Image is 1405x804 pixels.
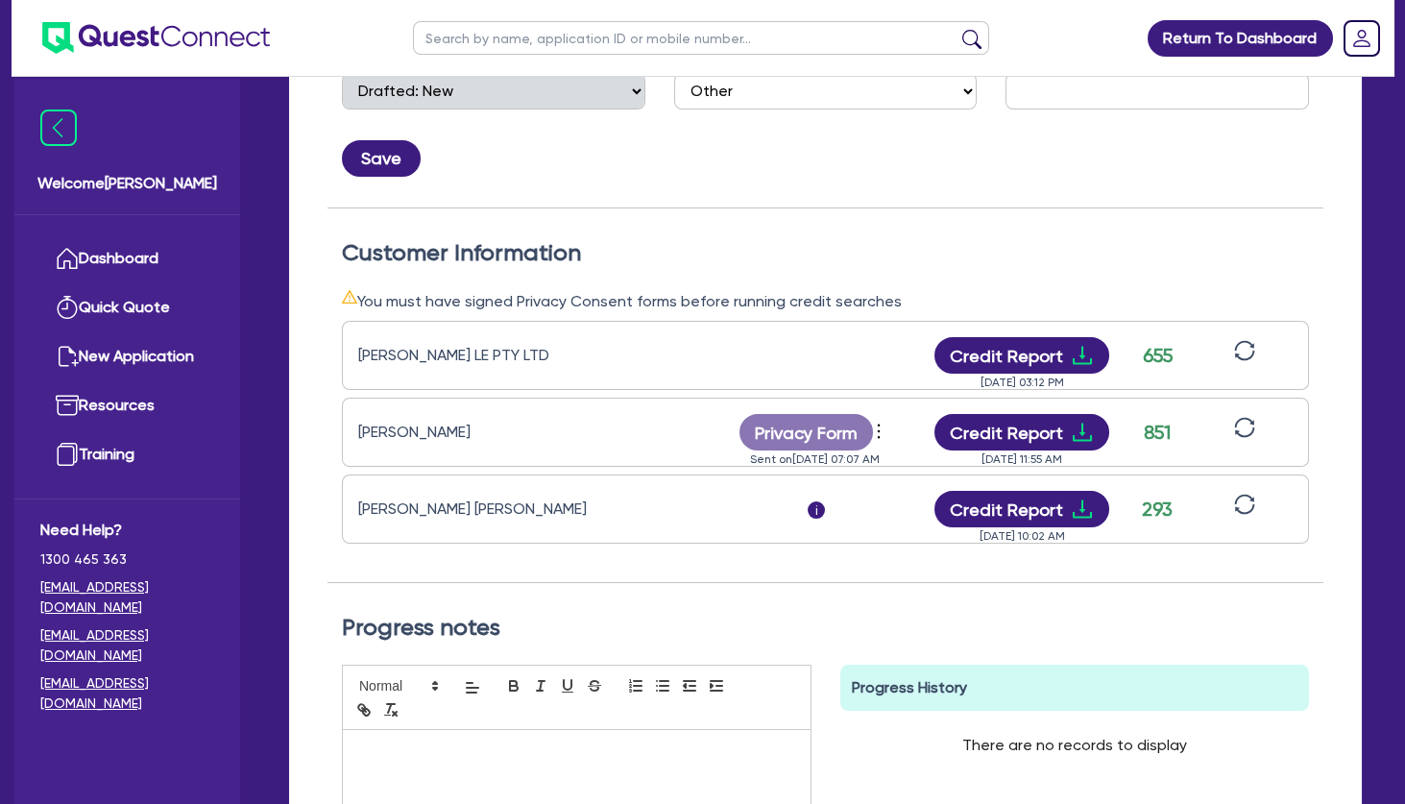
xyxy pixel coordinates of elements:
[342,239,1309,267] h2: Customer Information
[840,665,1310,711] div: Progress History
[40,625,214,666] a: [EMAIL_ADDRESS][DOMAIN_NAME]
[1148,20,1333,57] a: Return To Dashboard
[1133,418,1181,447] div: 851
[739,414,874,451] button: Privacy Form
[1071,421,1094,444] span: download
[40,577,214,618] a: [EMAIL_ADDRESS][DOMAIN_NAME]
[1228,416,1261,450] button: sync
[1234,494,1255,515] span: sync
[40,549,214,570] span: 1300 465 363
[40,283,214,332] a: Quick Quote
[1228,493,1261,526] button: sync
[934,414,1110,451] button: Credit Reportdownload
[939,711,1210,780] div: There are no records to display
[56,345,79,368] img: new-application
[40,519,214,542] span: Need Help?
[808,501,825,519] span: i
[1133,341,1181,370] div: 655
[56,443,79,466] img: training
[358,498,598,521] div: [PERSON_NAME] [PERSON_NAME]
[934,491,1110,527] button: Credit Reportdownload
[1234,417,1255,438] span: sync
[1071,498,1094,521] span: download
[342,140,421,177] button: Save
[1071,344,1094,367] span: download
[873,416,889,449] button: Dropdown toggle
[40,110,77,146] img: icon-menu-close
[342,289,357,305] span: warning
[40,234,214,283] a: Dashboard
[358,421,598,444] div: [PERSON_NAME]
[1133,495,1181,524] div: 293
[37,172,217,195] span: Welcome [PERSON_NAME]
[1228,339,1261,373] button: sync
[1234,340,1255,361] span: sync
[342,289,1309,313] div: You must have signed Privacy Consent forms before running credit searches
[56,394,79,417] img: resources
[342,614,1309,642] h2: Progress notes
[1337,13,1387,63] a: Dropdown toggle
[40,430,214,479] a: Training
[40,332,214,381] a: New Application
[42,22,270,54] img: quest-connect-logo-blue
[413,21,989,55] input: Search by name, application ID or mobile number...
[934,337,1110,374] button: Credit Reportdownload
[40,673,214,714] a: [EMAIL_ADDRESS][DOMAIN_NAME]
[40,381,214,430] a: Resources
[358,344,598,367] div: [PERSON_NAME] LE PTY LTD
[869,417,888,446] span: more
[56,296,79,319] img: quick-quote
